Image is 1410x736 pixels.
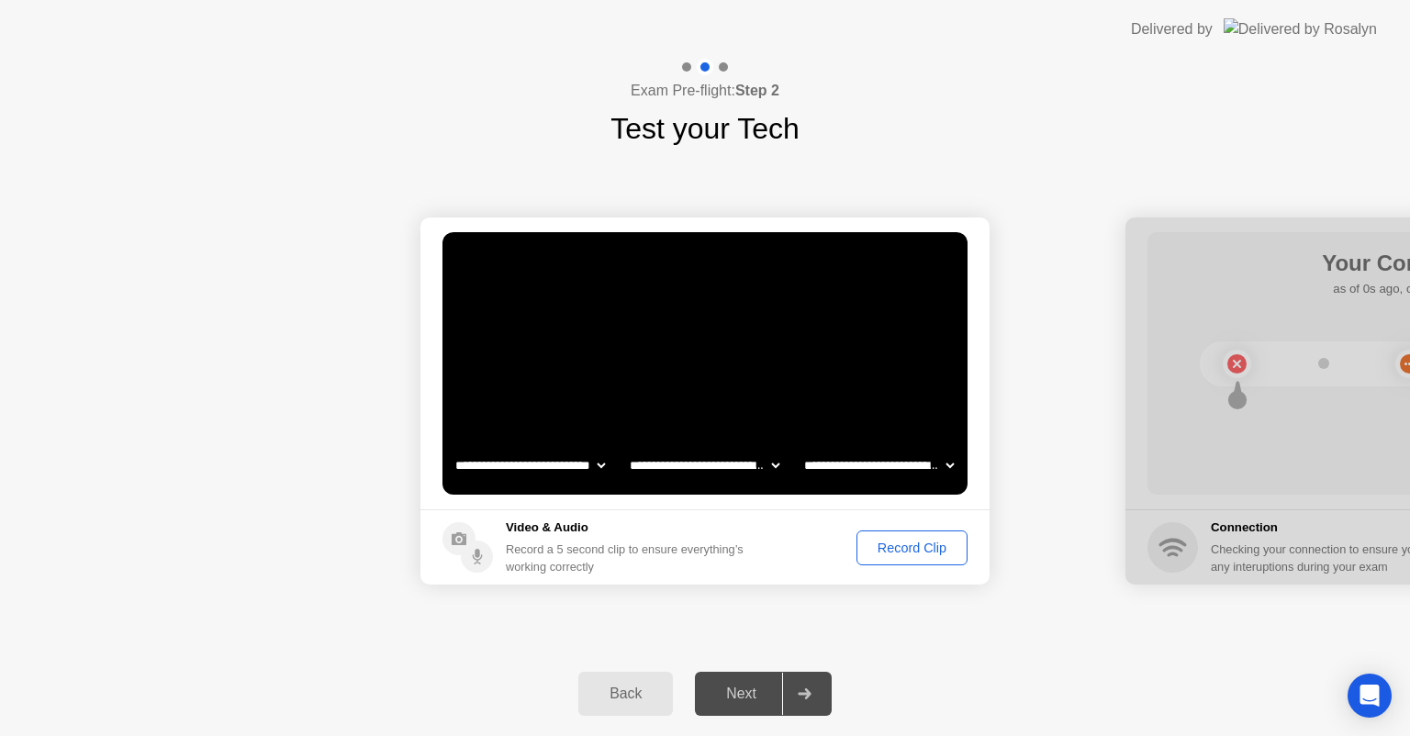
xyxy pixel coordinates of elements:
div: Delivered by [1131,18,1213,40]
div: Open Intercom Messenger [1348,674,1392,718]
select: Available speakers [626,447,783,484]
div: Back [584,686,667,702]
div: Next [700,686,782,702]
img: Delivered by Rosalyn [1224,18,1377,39]
button: Back [578,672,673,716]
h5: Video & Audio [506,519,751,537]
select: Available cameras [452,447,609,484]
button: Next [695,672,832,716]
div: Record Clip [863,541,961,555]
h1: Test your Tech [610,106,800,151]
select: Available microphones [800,447,957,484]
button: Record Clip [856,530,968,565]
h4: Exam Pre-flight: [631,80,779,102]
b: Step 2 [735,83,779,98]
div: Record a 5 second clip to ensure everything’s working correctly [506,541,751,575]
